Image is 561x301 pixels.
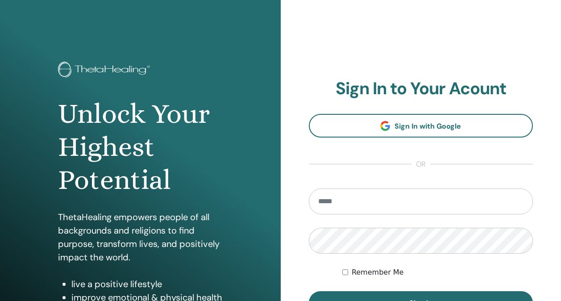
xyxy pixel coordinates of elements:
div: Keep me authenticated indefinitely or until I manually logout [342,267,533,278]
h2: Sign In to Your Acount [309,79,533,99]
p: ThetaHealing empowers people of all backgrounds and religions to find purpose, transform lives, a... [58,210,223,264]
h1: Unlock Your Highest Potential [58,97,223,197]
span: or [411,159,430,170]
label: Remember Me [352,267,404,278]
li: live a positive lifestyle [71,277,223,291]
a: Sign In with Google [309,114,533,138]
span: Sign In with Google [395,121,461,131]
